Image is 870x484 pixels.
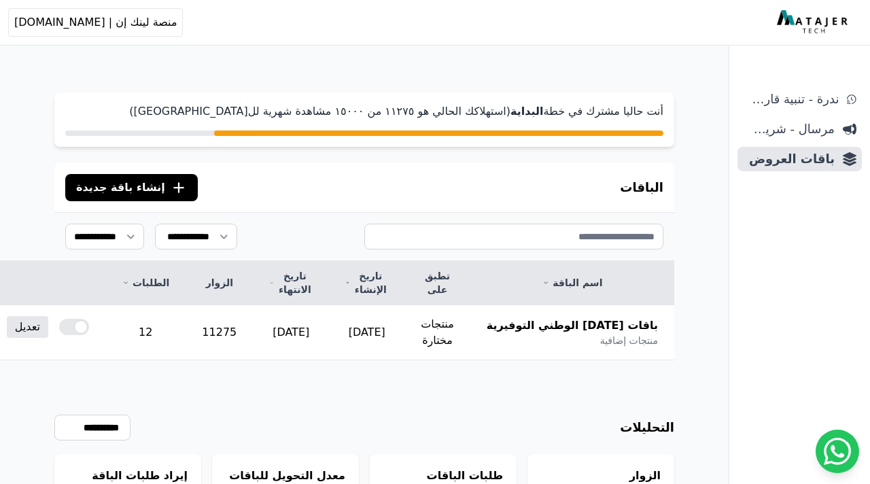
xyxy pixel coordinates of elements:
[14,14,177,31] span: منصة لينك إن | [DOMAIN_NAME]
[404,261,470,305] th: تطبق على
[226,468,345,484] h4: معدل التحويل للباقات
[76,179,165,196] span: إنشاء باقة جديدة
[65,103,663,120] p: أنت حاليا مشترك في خطة (استهلاكك الحالي هو ١١٢٧٥ من ١٥۰۰۰ مشاهدة شهرية لل[GEOGRAPHIC_DATA])
[541,468,661,484] h4: الزوار
[620,418,674,437] h3: التحليلات
[186,305,253,360] td: 11275
[777,10,851,35] img: MatajerTech Logo
[186,261,253,305] th: الزوار
[8,8,183,37] button: منصة لينك إن | [DOMAIN_NAME]
[404,305,470,360] td: منتجات مختارة
[269,269,313,296] a: تاريخ الانتهاء
[345,269,388,296] a: تاريخ الإنشاء
[600,334,658,347] span: منتجات إضافية
[329,305,404,360] td: [DATE]
[743,150,835,169] span: باقات العروض
[65,174,198,201] button: إنشاء باقة جديدة
[510,105,543,118] strong: البداية
[68,468,188,484] h4: إيراد طلبات الباقة
[383,468,503,484] h4: طلبات الباقات
[743,90,839,109] span: ندرة - تنبية قارب علي النفاذ
[105,305,186,360] td: 12
[620,178,663,197] h3: الباقات
[743,120,835,139] span: مرسال - شريط دعاية
[7,316,48,338] a: تعديل
[487,276,658,290] a: اسم الباقة
[122,276,169,290] a: الطلبات
[253,305,329,360] td: [DATE]
[487,317,658,334] span: باقات [DATE] الوطني التوفيرية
